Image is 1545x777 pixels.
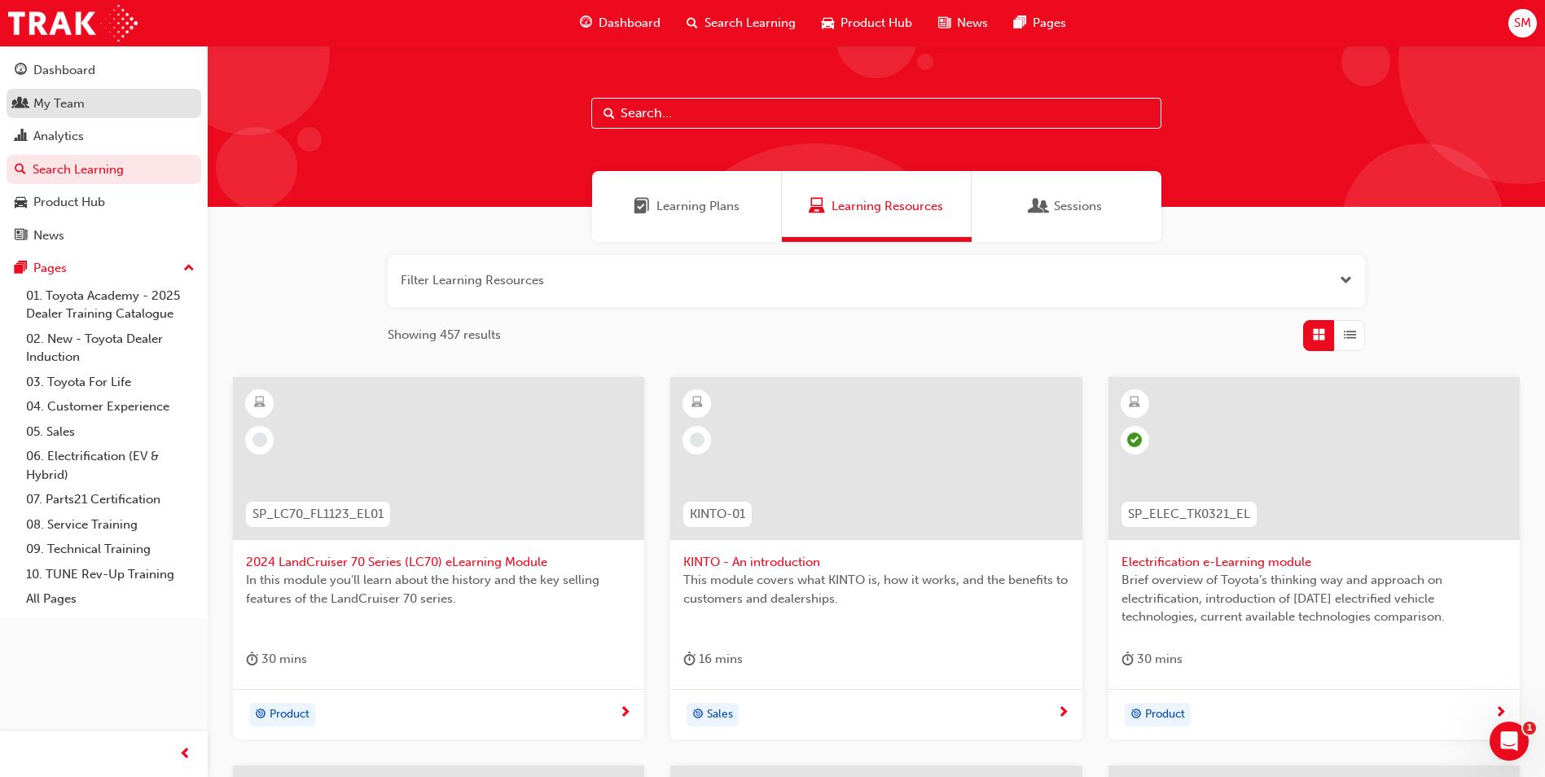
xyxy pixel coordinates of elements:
[1121,649,1134,669] span: duration-icon
[1014,13,1026,33] span: pages-icon
[7,221,201,251] a: News
[15,195,27,210] span: car-icon
[15,97,27,112] span: people-icon
[822,13,834,33] span: car-icon
[20,419,201,445] a: 05. Sales
[7,89,201,119] a: My Team
[832,197,943,216] span: Learning Resources
[704,14,796,33] span: Search Learning
[1108,377,1520,740] a: SP_ELEC_TK0321_ELElectrification e-Learning moduleBrief overview of Toyota’s thinking way and app...
[20,444,201,487] a: 06. Electrification (EV & Hybrid)
[925,7,1001,40] a: news-iconNews
[33,127,84,146] div: Analytics
[683,553,1069,572] span: KINTO - An introduction
[1129,393,1140,414] span: learningResourceType_ELEARNING-icon
[1130,705,1142,726] span: target-icon
[1313,326,1325,345] span: Grid
[252,432,267,447] span: learningRecordVerb_NONE-icon
[7,253,201,283] button: Pages
[690,432,704,447] span: learningRecordVerb_NONE-icon
[7,121,201,151] a: Analytics
[592,171,782,242] a: Learning PlansLearning Plans
[1523,722,1536,735] span: 1
[1340,271,1352,290] button: Open the filter
[1121,571,1507,626] span: Brief overview of Toyota’s thinking way and approach on electrification, introduction of [DATE] e...
[246,553,631,572] span: 2024 LandCruiser 70 Series (LC70) eLearning Module
[15,229,27,244] span: news-icon
[20,394,201,419] a: 04. Customer Experience
[1121,649,1183,669] div: 30 mins
[8,5,138,42] a: Trak
[233,377,644,740] a: SP_LC70_FL1123_EL012024 LandCruiser 70 Series (LC70) eLearning ModuleIn this module you'll learn ...
[1128,505,1250,524] span: SP_ELEC_TK0321_EL
[1127,432,1142,447] span: learningRecordVerb_COMPLETE-icon
[7,155,201,185] a: Search Learning
[7,52,201,253] button: DashboardMy TeamAnalyticsSearch LearningProduct HubNews
[15,64,27,78] span: guage-icon
[20,562,201,587] a: 10. TUNE Rev-Up Training
[809,7,925,40] a: car-iconProduct Hub
[580,13,592,33] span: guage-icon
[690,505,745,524] span: KINTO-01
[33,259,67,278] div: Pages
[692,705,704,726] span: target-icon
[619,706,631,721] span: next-icon
[252,505,384,524] span: SP_LC70_FL1123_EL01
[1490,722,1529,761] iframe: Intercom live chat
[246,571,631,608] span: In this module you'll learn about the history and the key selling features of the LandCruiser 70 ...
[656,197,740,216] span: Learning Plans
[1508,9,1537,37] button: SM
[1495,706,1507,721] span: next-icon
[674,7,809,40] a: search-iconSearch Learning
[33,61,95,80] div: Dashboard
[15,129,27,144] span: chart-icon
[20,537,201,562] a: 09. Technical Training
[591,98,1161,129] input: Search...
[7,187,201,217] a: Product Hub
[1033,14,1066,33] span: Pages
[1057,706,1069,721] span: next-icon
[270,705,309,724] span: Product
[691,393,703,414] span: learningResourceType_ELEARNING-icon
[707,705,733,724] span: Sales
[567,7,674,40] a: guage-iconDashboard
[1344,326,1356,345] span: List
[938,13,950,33] span: news-icon
[683,649,696,669] span: duration-icon
[15,261,27,276] span: pages-icon
[782,171,972,242] a: Learning ResourcesLearning Resources
[179,744,191,765] span: prev-icon
[254,393,266,414] span: learningResourceType_ELEARNING-icon
[20,586,201,612] a: All Pages
[683,571,1069,608] span: This module covers what KINTO is, how it works, and the benefits to customers and dealerships.
[972,171,1161,242] a: SessionsSessions
[255,705,266,726] span: target-icon
[20,487,201,512] a: 07. Parts21 Certification
[599,14,661,33] span: Dashboard
[604,104,615,123] span: Search
[33,193,105,212] div: Product Hub
[809,197,825,216] span: Learning Resources
[15,163,26,178] span: search-icon
[33,226,64,245] div: News
[20,283,201,327] a: 01. Toyota Academy - 2025 Dealer Training Catalogue
[634,197,650,216] span: Learning Plans
[388,326,501,345] span: Showing 457 results
[183,258,195,279] span: up-icon
[683,649,743,669] div: 16 mins
[1514,14,1531,33] span: SM
[670,377,1082,740] a: KINTO-01KINTO - An introductionThis module covers what KINTO is, how it works, and the benefits t...
[841,14,912,33] span: Product Hub
[1145,705,1185,724] span: Product
[246,649,258,669] span: duration-icon
[687,13,698,33] span: search-icon
[20,327,201,370] a: 02. New - Toyota Dealer Induction
[7,55,201,86] a: Dashboard
[1054,197,1102,216] span: Sessions
[20,512,201,538] a: 08. Service Training
[1031,197,1047,216] span: Sessions
[1121,553,1507,572] span: Electrification e-Learning module
[246,649,307,669] div: 30 mins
